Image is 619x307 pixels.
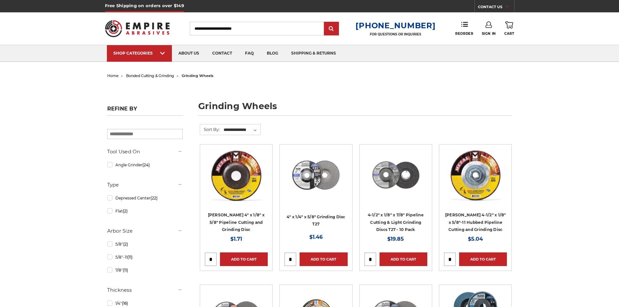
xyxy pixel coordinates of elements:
[107,181,183,189] h5: Type
[205,149,268,212] a: Mercer 4" x 1/8" x 5/8 Cutting and Light Grinding Wheel
[239,45,260,62] a: faq
[107,205,183,217] a: Flat
[449,149,501,201] img: Mercer 4-1/2" x 1/8" x 5/8"-11 Hubbed Cutting and Light Grinding Wheel
[107,106,183,116] h5: Refine by
[107,286,183,294] h5: Thickness
[355,21,435,30] a: [PHONE_NUMBER]
[300,252,347,266] a: Add to Cart
[182,73,213,78] span: grinding wheels
[198,102,512,116] h1: grinding wheels
[445,212,506,232] a: [PERSON_NAME] 4-1/2" x 1/8" x 5/8"-11 Hubbed Pipeline Cutting and Grinding Disc
[325,22,338,35] input: Submit
[380,252,427,266] a: Add to Cart
[368,212,424,232] a: 4-1/2" x 1/8" x 7/8" Pipeline Cutting & Light Grinding Discs T27 - 10 Pack
[107,238,183,250] a: 5/8"
[107,159,183,171] a: Angle Grinder
[387,236,404,242] span: $19.85
[107,73,119,78] a: home
[459,252,507,266] a: Add to Cart
[107,148,183,156] h5: Tool Used On
[200,124,220,134] label: Sort By:
[455,32,473,36] span: Reorder
[220,252,268,266] a: Add to Cart
[284,149,347,212] a: 4 inch BHA grinding wheels
[309,234,323,240] span: $1.46
[504,32,514,36] span: Cart
[260,45,285,62] a: blog
[142,162,150,167] span: (24)
[107,251,183,263] a: 5/8"-11
[290,149,342,201] img: 4 inch BHA grinding wheels
[122,301,128,306] span: (16)
[223,125,260,135] select: Sort By:
[123,268,128,273] span: (11)
[107,264,183,276] a: 7/8"
[105,16,170,41] img: Empire Abrasives
[355,32,435,36] p: FOR QUESTIONS OR INQUIRIES
[444,149,507,212] a: Mercer 4-1/2" x 1/8" x 5/8"-11 Hubbed Cutting and Light Grinding Wheel
[370,149,422,201] img: View of Black Hawk's 4 1/2 inch T27 pipeline disc, showing both front and back of the grinding wh...
[482,32,496,36] span: Sign In
[208,212,264,232] a: [PERSON_NAME] 4" x 1/8" x 5/8" Pipeline Cutting and Grinding Disc
[285,45,342,62] a: shipping & returns
[123,209,128,213] span: (2)
[127,255,133,260] span: (11)
[172,45,206,62] a: about us
[206,45,239,62] a: contact
[210,149,262,201] img: Mercer 4" x 1/8" x 5/8 Cutting and Light Grinding Wheel
[287,214,345,227] a: 4" x 1/4" x 5/8" Grinding Disc T27
[126,73,174,78] a: bonded cutting & grinding
[468,236,483,242] span: $5.04
[107,192,183,204] a: Depressed Center
[455,21,473,35] a: Reorder
[478,3,514,12] a: CONTACT US
[364,149,427,212] a: View of Black Hawk's 4 1/2 inch T27 pipeline disc, showing both front and back of the grinding wh...
[107,227,183,235] h5: Arbor Size
[230,236,242,242] span: $1.71
[123,242,128,247] span: (2)
[504,21,514,36] a: Cart
[150,196,158,200] span: (22)
[113,51,165,56] div: SHOP CATEGORIES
